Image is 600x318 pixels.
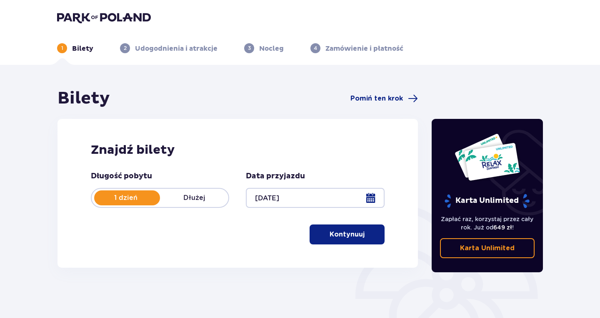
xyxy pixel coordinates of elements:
h2: Znajdź bilety [91,142,385,158]
a: Pomiń ten krok [350,94,418,104]
span: Pomiń ten krok [350,94,403,103]
a: Karta Unlimited [440,238,535,258]
p: Karta Unlimited [460,244,515,253]
p: 2 [124,44,127,52]
p: Dłużej [160,193,228,202]
p: Udogodnienia i atrakcje [135,44,217,53]
p: Zamówienie i płatność [325,44,403,53]
h1: Bilety [57,88,110,109]
p: Długość pobytu [91,171,152,181]
p: 4 [314,44,317,52]
p: Zapłać raz, korzystaj przez cały rok. Już od ! [440,215,535,232]
img: Park of Poland logo [57,12,151,23]
p: Karta Unlimited [444,194,530,208]
p: 1 dzień [92,193,160,202]
p: Data przyjazdu [246,171,305,181]
button: Kontynuuj [310,224,385,244]
span: 649 zł [493,224,512,231]
p: Kontynuuj [330,230,365,239]
p: Bilety [72,44,93,53]
p: 1 [61,44,63,52]
p: Nocleg [259,44,284,53]
p: 3 [248,44,251,52]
